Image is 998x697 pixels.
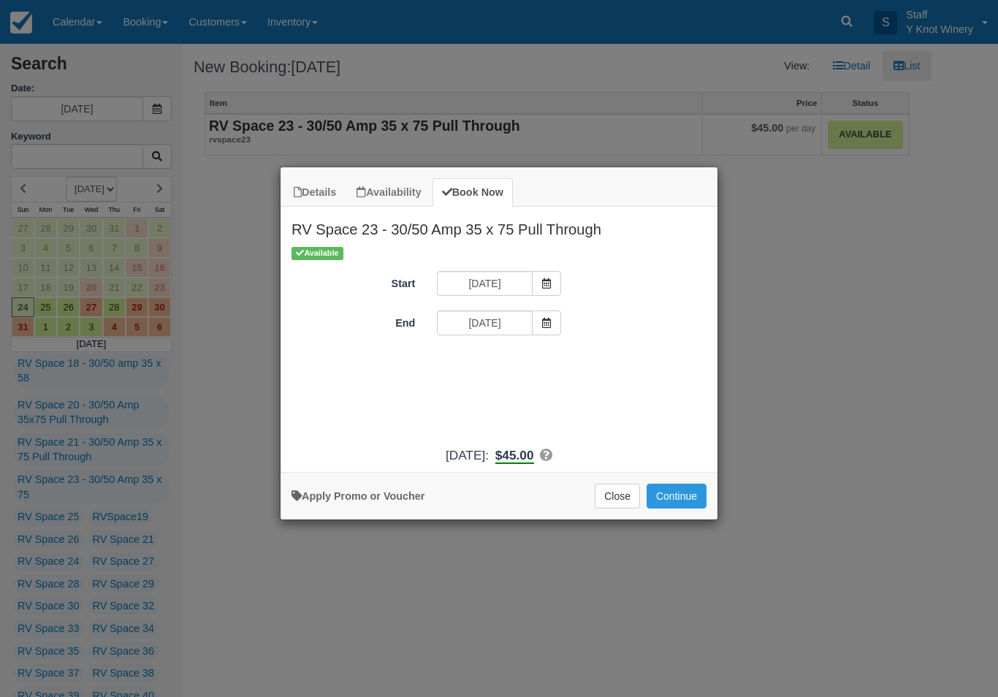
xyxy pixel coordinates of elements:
[281,446,717,465] div: :
[495,448,534,464] b: $45.00
[281,207,717,245] h2: RV Space 23 - 30/50 Amp 35 x 75 Pull Through
[647,484,706,509] button: Add to Booking
[281,271,426,292] label: Start
[281,311,426,331] label: End
[433,178,513,207] a: Book Now
[292,247,343,259] span: Available
[595,484,640,509] button: Close
[347,178,430,207] a: Availability
[292,490,424,502] a: Apply Voucher
[446,448,485,462] span: [DATE]
[284,178,346,207] a: Details
[281,207,717,465] div: Item Modal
